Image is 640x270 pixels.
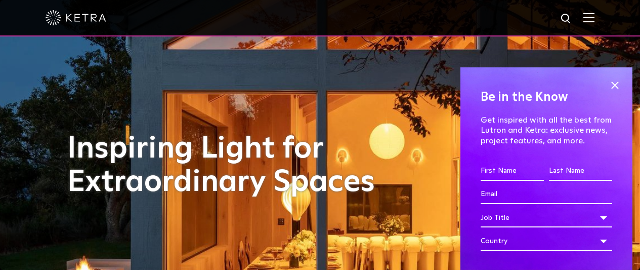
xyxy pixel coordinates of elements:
img: Hamburger%20Nav.svg [583,13,594,22]
div: Country [481,232,612,251]
input: Last Name [549,162,612,181]
div: Job Title [481,208,612,227]
img: search icon [560,13,573,25]
p: Get inspired with all the best from Lutron and Ketra: exclusive news, project features, and more. [481,115,612,146]
h4: Be in the Know [481,88,612,107]
input: Email [481,185,612,204]
input: First Name [481,162,544,181]
img: ketra-logo-2019-white [46,10,106,25]
h1: Inspiring Light for Extraordinary Spaces [67,132,396,199]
